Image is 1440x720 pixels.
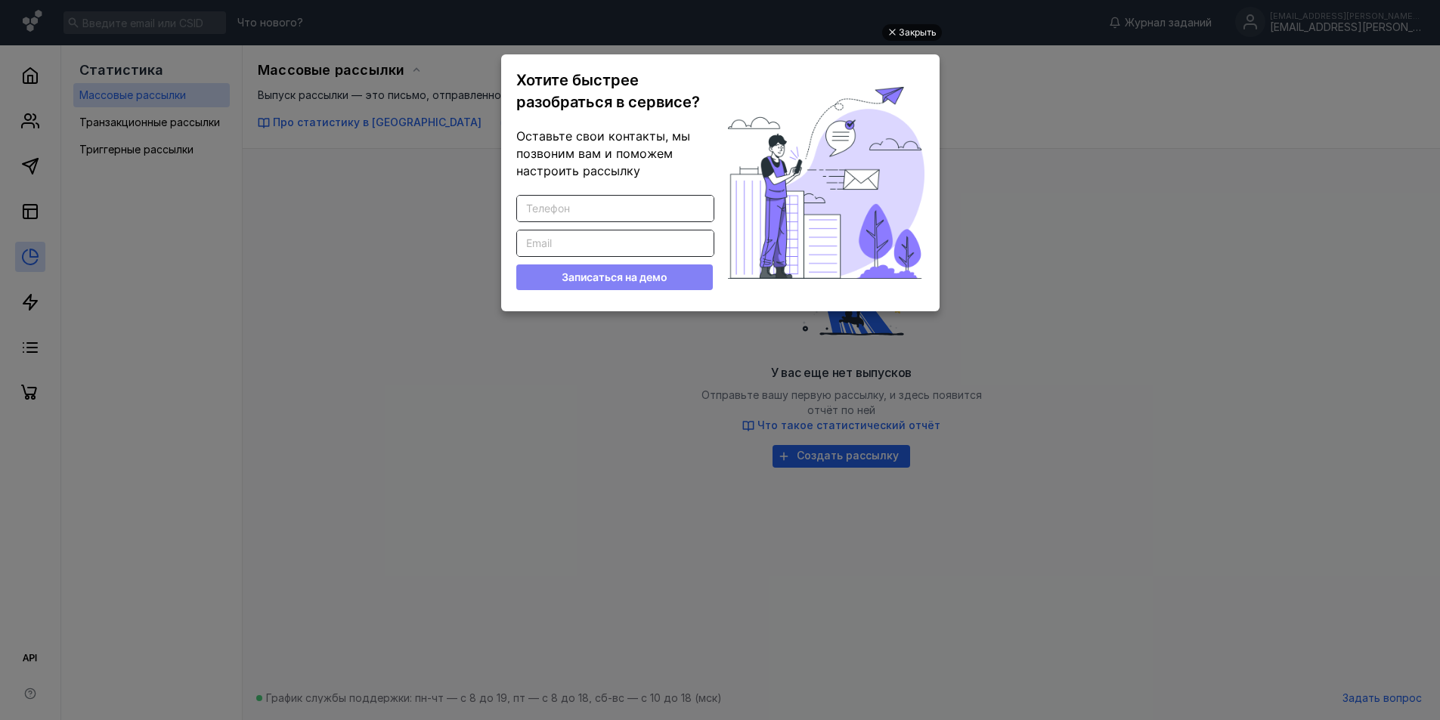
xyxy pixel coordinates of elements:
div: Закрыть [899,24,937,41]
button: Записаться на демо [516,264,713,290]
input: Email [517,230,714,256]
span: Оставьте свои контакты, мы позвоним вам и поможем настроить рассылку [516,128,690,178]
span: Хотите быстрее разобраться в сервисе? [516,71,700,111]
input: Телефон [517,196,714,221]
